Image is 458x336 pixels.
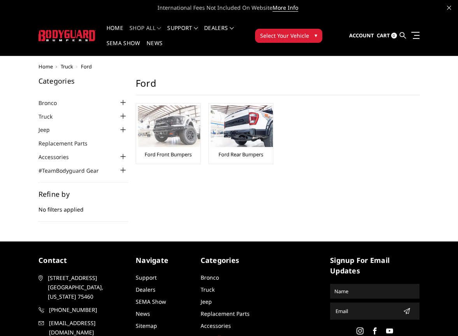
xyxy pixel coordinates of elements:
a: Dealers [204,25,234,40]
a: Jeep [201,298,212,305]
a: News [147,40,163,56]
h5: Navigate [136,255,193,266]
a: SEMA Show [136,298,166,305]
a: Ford Rear Bumpers [219,151,263,158]
h5: Refine by [38,191,128,198]
a: News [136,310,150,317]
h1: Ford [136,77,420,95]
a: Account [349,25,374,46]
a: Home [107,25,123,40]
a: Replacement Parts [201,310,250,317]
a: Jeep [38,126,59,134]
a: Support [136,274,157,281]
input: Name [331,285,418,297]
a: Support [167,25,198,40]
a: [PHONE_NUMBER] [38,305,128,315]
h5: signup for email updates [330,255,420,276]
a: Home [38,63,53,70]
a: Accessories [38,153,79,161]
a: shop all [129,25,161,40]
span: Cart [377,32,390,39]
a: Bronco [38,99,66,107]
input: Email [332,305,400,317]
a: Ford Front Bumpers [145,151,192,158]
a: #TeamBodyguard Gear [38,166,108,175]
a: Truck [38,112,62,121]
h5: contact [38,255,128,266]
a: Cart 0 [377,25,397,46]
span: 0 [391,33,397,38]
span: Account [349,32,374,39]
span: [STREET_ADDRESS] [GEOGRAPHIC_DATA], [US_STATE] 75460 [48,273,126,301]
a: Replacement Parts [38,139,97,147]
iframe: Chat Widget [419,299,458,336]
a: Truck [61,63,73,70]
h5: Categories [38,77,128,84]
a: Truck [201,286,215,293]
a: Bronco [201,274,219,281]
button: Select Your Vehicle [255,29,322,43]
span: [PHONE_NUMBER] [49,305,128,315]
img: BODYGUARD BUMPERS [38,30,96,41]
span: ▾ [315,31,317,39]
a: Sitemap [136,322,157,329]
a: More Info [273,4,298,12]
a: Dealers [136,286,156,293]
div: No filters applied [38,191,128,222]
h5: Categories [201,255,258,266]
a: SEMA Show [107,40,140,56]
span: Select Your Vehicle [260,31,309,40]
a: Accessories [201,322,231,329]
span: Ford [81,63,92,70]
